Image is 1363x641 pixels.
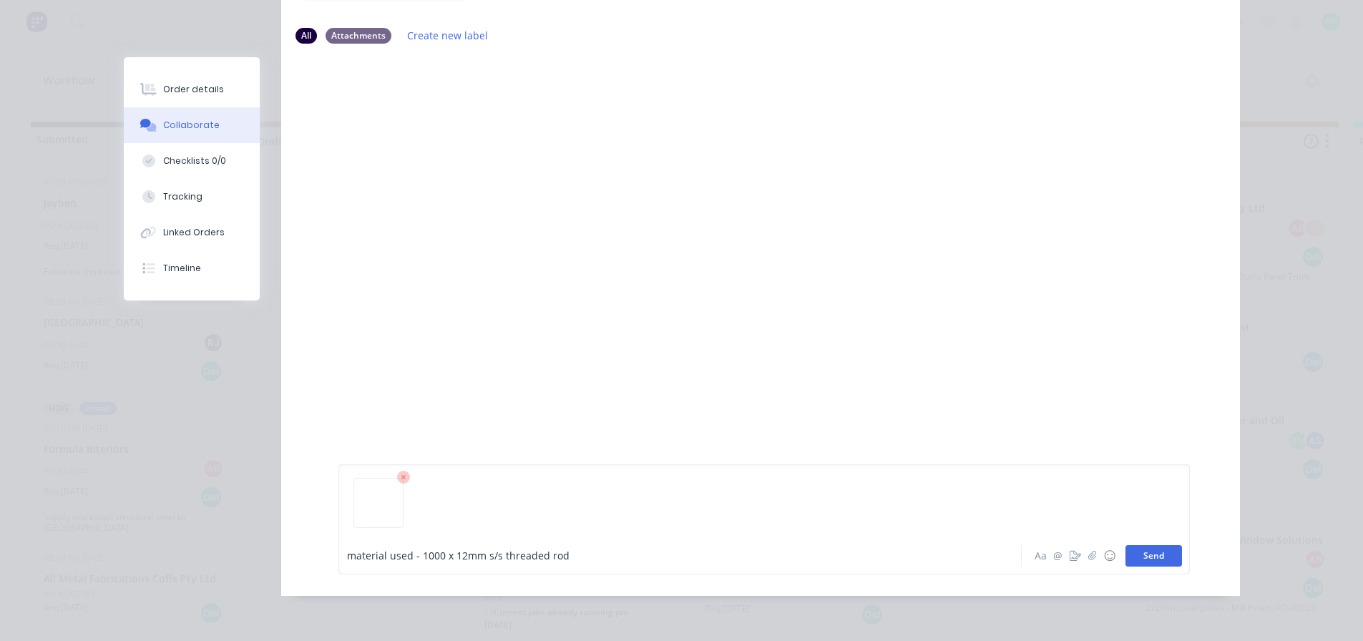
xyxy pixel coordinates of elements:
button: @ [1050,547,1067,564]
span: material used - 1000 x 12mm s/s threaded rod [347,549,570,562]
button: Collaborate [124,107,260,143]
button: Timeline [124,250,260,286]
button: Send [1125,545,1182,567]
button: ☺ [1101,547,1118,564]
div: Checklists 0/0 [163,155,226,167]
button: Checklists 0/0 [124,143,260,179]
div: Timeline [163,262,201,275]
button: Create new label [400,26,496,45]
div: Linked Orders [163,226,225,239]
button: Tracking [124,179,260,215]
div: All [295,28,317,44]
button: Linked Orders [124,215,260,250]
div: Tracking [163,190,202,203]
div: Attachments [326,28,391,44]
button: Order details [124,72,260,107]
div: Collaborate [163,119,220,132]
button: Aa [1032,547,1050,564]
div: Order details [163,83,224,96]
